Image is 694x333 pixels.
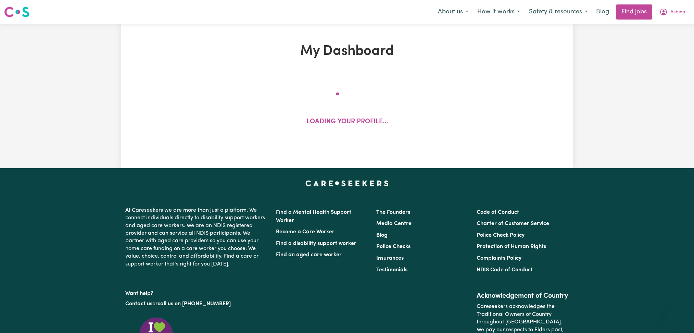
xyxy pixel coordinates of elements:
a: Testimonials [376,267,407,273]
a: Careseekers logo [4,4,29,20]
a: Become a Care Worker [276,229,335,235]
a: Careseekers home page [305,181,389,186]
button: How it works [473,5,525,19]
a: Blog [592,4,613,20]
button: My Account [655,5,690,19]
a: Find jobs [616,4,652,20]
a: Contact us [125,301,152,307]
a: Find an aged care worker [276,252,342,258]
a: Find a Mental Health Support Worker [276,210,351,223]
p: Loading your profile... [306,117,388,127]
a: Insurances [376,256,404,261]
button: Safety & resources [525,5,592,19]
a: Protection of Human Rights [477,244,546,249]
span: Asbina [670,9,685,16]
img: Careseekers logo [4,6,29,18]
h1: My Dashboard [201,43,494,60]
h2: Acknowledgement of Country [477,292,569,300]
a: Code of Conduct [477,210,519,215]
a: Charter of Customer Service [477,221,549,226]
p: or [125,297,268,310]
a: NDIS Code of Conduct [477,267,533,273]
a: Police Checks [376,244,411,249]
iframe: Button to launch messaging window [667,306,689,328]
a: The Founders [376,210,410,215]
p: At Careseekers we are more than just a platform. We connect individuals directly to disability su... [125,204,268,271]
a: Find a disability support worker [276,241,356,246]
a: call us on [PHONE_NUMBER] [157,301,231,307]
a: Police Check Policy [477,233,525,238]
a: Complaints Policy [477,256,521,261]
p: Want help? [125,287,268,297]
a: Blog [376,233,388,238]
button: About us [433,5,473,19]
a: Media Centre [376,221,412,226]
